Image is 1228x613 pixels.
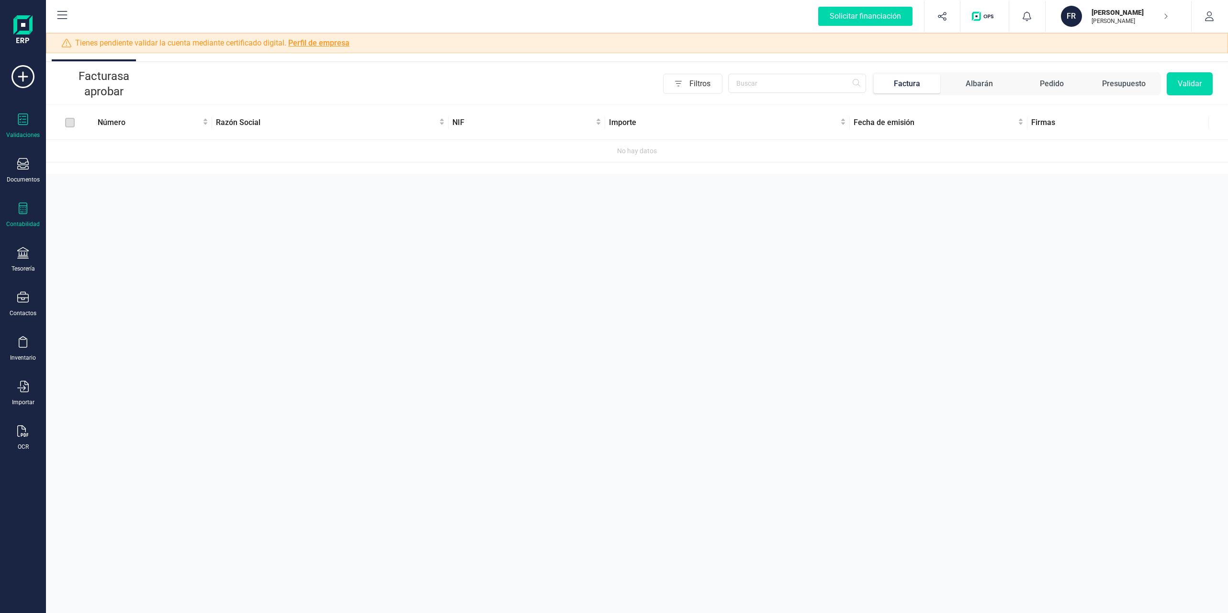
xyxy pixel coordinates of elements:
p: [PERSON_NAME] [1092,8,1168,17]
span: Tienes pendiente validar la cuenta mediante certificado digital. [75,37,349,49]
div: Factura [894,78,920,90]
a: Perfil de empresa [288,38,349,47]
div: Contactos [10,309,36,317]
div: Documentos [7,176,40,183]
button: Solicitar financiación [807,1,924,32]
div: Inventario [10,354,36,362]
p: Facturas a aprobar [61,68,147,99]
span: Filtros [689,74,722,93]
img: Logo Finanedi [13,15,33,46]
th: Firmas [1027,106,1209,140]
div: FR [1061,6,1082,27]
div: Pedido [1040,78,1064,90]
div: Tesorería [11,265,35,272]
div: No hay datos [50,146,1224,156]
button: FR[PERSON_NAME][PERSON_NAME] [1057,1,1180,32]
div: Importar [12,398,34,406]
div: Albarán [966,78,993,90]
p: [PERSON_NAME] [1092,17,1168,25]
button: Validar [1167,72,1213,95]
span: NIF [452,117,594,128]
button: Filtros [663,74,722,94]
div: Solicitar financiación [818,7,913,26]
div: Presupuesto [1102,78,1146,90]
span: Importe [609,117,838,128]
input: Buscar [728,74,866,93]
div: Contabilidad [6,220,40,228]
div: OCR [18,443,29,451]
div: Validaciones [6,131,40,139]
span: Razón Social [216,117,437,128]
span: Fecha de emisión [854,117,1015,128]
img: Logo de OPS [972,11,997,21]
span: Número [98,117,201,128]
button: Logo de OPS [966,1,1003,32]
